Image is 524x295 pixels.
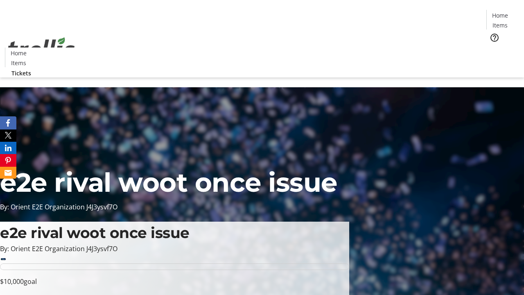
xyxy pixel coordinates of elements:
a: Tickets [5,69,38,77]
a: Items [487,21,513,29]
span: Items [492,21,508,29]
a: Home [487,11,513,20]
span: Items [11,59,26,67]
img: Orient E2E Organization J4J3ysvf7O's Logo [5,28,78,69]
a: Home [5,49,32,57]
a: Items [5,59,32,67]
span: Home [11,49,27,57]
span: Tickets [493,48,513,56]
span: Tickets [11,69,31,77]
button: Help [486,29,503,46]
span: Home [492,11,508,20]
a: Tickets [486,48,519,56]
